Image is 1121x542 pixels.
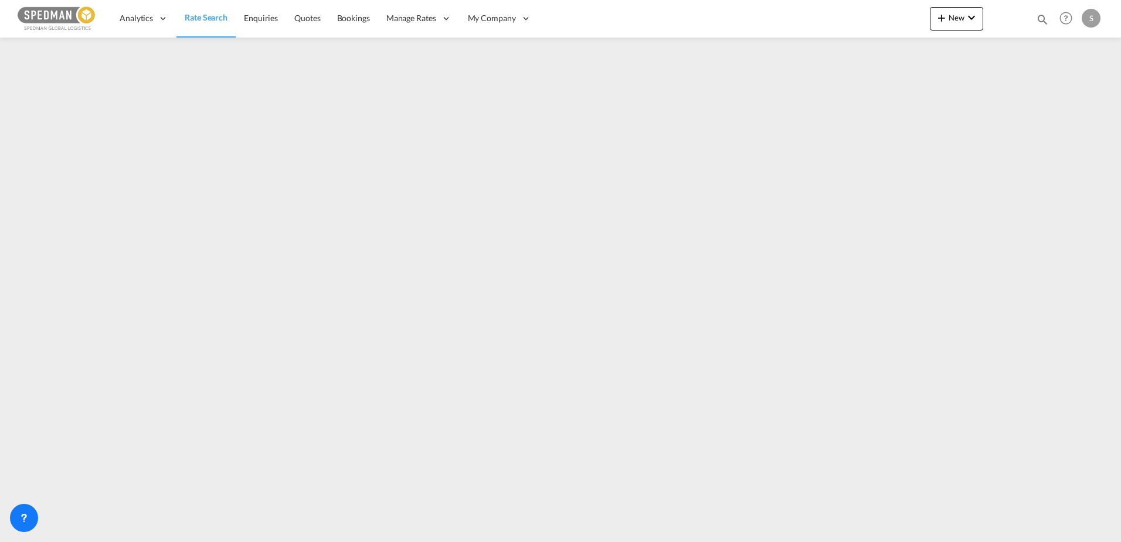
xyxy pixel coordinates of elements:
[935,13,979,22] span: New
[964,11,979,25] md-icon: icon-chevron-down
[18,5,97,32] img: c12ca350ff1b11efb6b291369744d907.png
[244,13,278,23] span: Enquiries
[185,12,227,22] span: Rate Search
[935,11,949,25] md-icon: icon-plus 400-fg
[120,12,153,24] span: Analytics
[1082,9,1100,28] div: S
[1036,13,1049,31] div: icon-magnify
[386,12,436,24] span: Manage Rates
[1056,8,1076,28] span: Help
[294,13,320,23] span: Quotes
[337,13,370,23] span: Bookings
[1036,13,1049,26] md-icon: icon-magnify
[1056,8,1082,29] div: Help
[930,7,983,31] button: icon-plus 400-fgNewicon-chevron-down
[468,12,516,24] span: My Company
